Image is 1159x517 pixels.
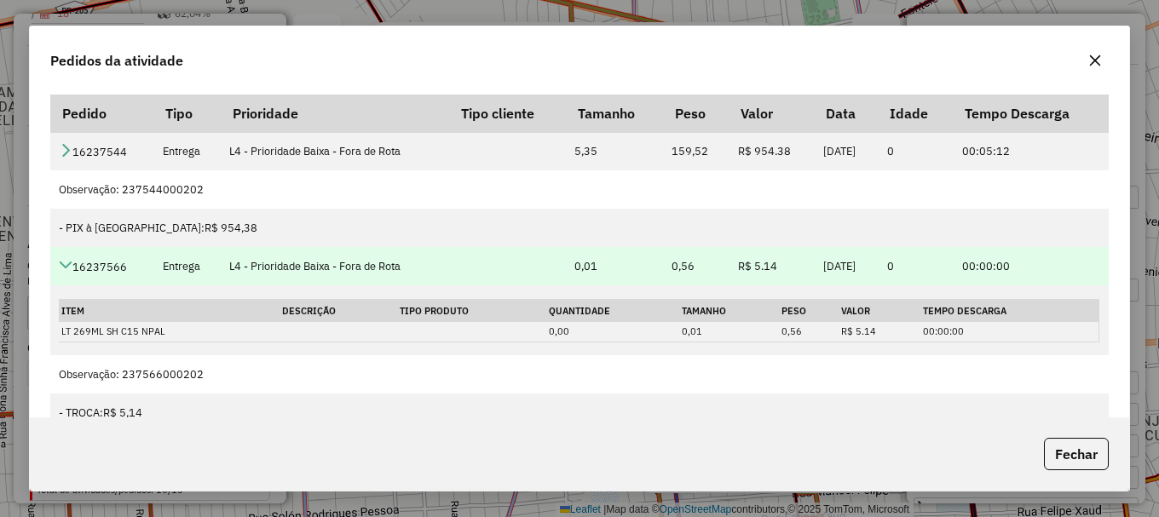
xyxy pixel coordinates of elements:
[839,300,920,323] th: Valor
[205,221,257,235] span: R$ 954,38
[50,50,183,71] span: Pedidos da atividade
[449,95,566,132] th: Tipo cliente
[663,95,729,132] th: Peso
[59,220,1099,236] div: - PIX à [GEOGRAPHIC_DATA]:
[729,95,814,132] th: Valor
[397,300,546,323] th: Tipo Produto
[679,300,778,323] th: Tamanho
[779,300,839,323] th: Peso
[814,132,878,170] td: [DATE]
[679,322,778,342] td: 0,01
[103,405,142,420] span: R$ 5,14
[546,300,680,323] th: Quantidade
[50,132,153,170] td: 16237544
[953,247,1108,285] td: 00:00:00
[879,95,953,132] th: Idade
[221,247,449,285] td: L4 - Prioridade Baixa - Fora de Rota
[59,300,280,323] th: Item
[814,247,878,285] td: [DATE]
[546,322,680,342] td: 0,00
[814,95,878,132] th: Data
[566,247,663,285] td: 0,01
[953,95,1108,132] th: Tempo Descarga
[59,181,1099,198] div: Observação: 237544000202
[1044,438,1109,470] button: Fechar
[59,405,1099,421] div: - TROCA:
[779,322,839,342] td: 0,56
[163,259,200,273] span: Entrega
[221,132,449,170] td: L4 - Prioridade Baixa - Fora de Rota
[59,366,1099,382] div: Observação: 237566000202
[920,300,1098,323] th: Tempo Descarga
[163,144,200,158] span: Entrega
[50,95,153,132] th: Pedido
[566,132,663,170] td: 5,35
[663,247,729,285] td: 0,56
[729,247,814,285] td: R$ 5.14
[920,322,1098,342] td: 00:00:00
[879,247,953,285] td: 0
[50,247,153,285] td: 16237566
[953,132,1108,170] td: 00:05:12
[566,95,663,132] th: Tamanho
[153,95,220,132] th: Tipo
[839,322,920,342] td: R$ 5.14
[879,132,953,170] td: 0
[663,132,729,170] td: 159,52
[729,132,814,170] td: R$ 954.38
[59,322,280,342] td: LT 269ML SH C15 NPAL
[280,300,397,323] th: Descrição
[221,95,449,132] th: Prioridade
